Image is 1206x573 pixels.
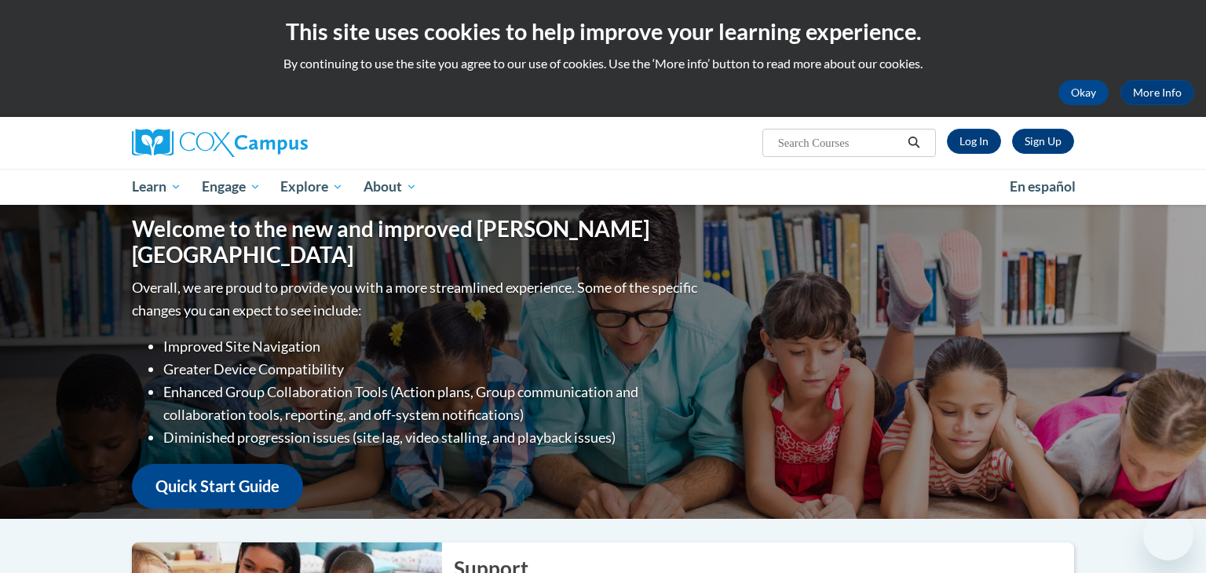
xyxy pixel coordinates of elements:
li: Enhanced Group Collaboration Tools (Action plans, Group communication and collaboration tools, re... [163,381,701,426]
h2: This site uses cookies to help improve your learning experience. [12,16,1194,47]
a: Explore [270,169,353,205]
p: By continuing to use the site you agree to our use of cookies. Use the ‘More info’ button to read... [12,55,1194,72]
iframe: Button to launch messaging window [1143,510,1193,560]
a: Log In [947,129,1001,154]
input: Search Courses [777,133,902,152]
a: Quick Start Guide [132,464,303,509]
a: Cox Campus [132,129,430,157]
li: Diminished progression issues (site lag, video stalling, and playback issues) [163,426,701,449]
span: Learn [132,177,181,196]
span: En español [1010,178,1076,195]
a: Learn [122,169,192,205]
img: Cox Campus [132,129,308,157]
a: About [353,169,427,205]
button: Search [902,133,926,152]
a: En español [1000,170,1086,203]
span: About [364,177,417,196]
div: Main menu [108,169,1098,205]
li: Improved Site Navigation [163,335,701,358]
a: More Info [1120,80,1194,105]
span: Engage [202,177,261,196]
h1: Welcome to the new and improved [PERSON_NAME][GEOGRAPHIC_DATA] [132,216,701,268]
p: Overall, we are proud to provide you with a more streamlined experience. Some of the specific cha... [132,276,701,322]
a: Register [1012,129,1074,154]
li: Greater Device Compatibility [163,358,701,381]
a: Engage [192,169,271,205]
span: Explore [280,177,343,196]
button: Okay [1058,80,1109,105]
